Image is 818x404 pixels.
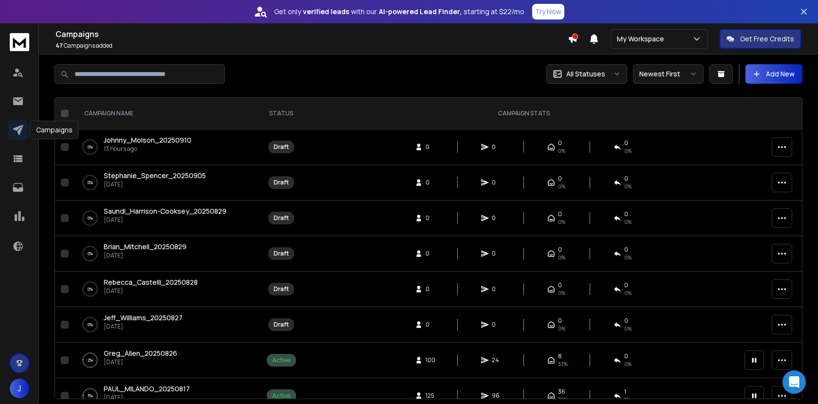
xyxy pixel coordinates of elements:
[558,352,562,360] span: 8
[10,379,29,398] button: J
[254,98,309,129] th: STATUS
[88,213,93,223] p: 0 %
[492,214,502,222] span: 0
[624,388,626,396] span: 1
[624,360,632,368] span: 0 %
[73,165,254,201] td: 0%Stephanie_Spencer_20250905[DATE]
[88,249,93,258] p: 0 %
[535,7,561,17] p: Try Now
[104,242,186,251] span: Brian_Mitchell_20250829
[104,216,226,224] p: [DATE]
[745,64,802,84] button: Add New
[272,392,291,400] div: Active
[104,394,190,402] p: [DATE]
[104,171,206,180] span: Stephanie_Spencer_20250905
[73,307,254,343] td: 0%Jeff_Williams_20250827[DATE]
[104,358,177,366] p: [DATE]
[558,147,565,155] span: 0%
[73,343,254,378] td: 2%Greg_Allen_20250826[DATE]
[558,175,562,183] span: 0
[624,254,632,261] span: 0%
[309,98,739,129] th: CAMPAIGN STATS
[274,285,289,293] div: Draft
[566,69,605,79] p: All Statuses
[88,391,93,401] p: 3 %
[73,201,254,236] td: 0%Saundi_Harrison-Cooksey_20250829[DATE]
[104,349,177,358] a: Greg_Allen_20250826
[104,171,206,181] a: Stephanie_Spencer_20250905
[617,34,668,44] p: My Workspace
[274,214,289,222] div: Draft
[624,147,632,155] span: 0%
[104,287,198,295] p: [DATE]
[104,252,186,259] p: [DATE]
[10,33,29,51] img: logo
[56,41,63,50] span: 47
[624,396,630,404] span: 1 %
[104,181,206,188] p: [DATE]
[104,242,186,252] a: Brian_Mitchell_20250829
[558,218,565,226] span: 0%
[624,210,628,218] span: 0
[88,320,93,330] p: 0 %
[558,289,565,297] span: 0%
[558,396,568,404] span: 38 %
[740,34,794,44] p: Get Free Credits
[558,210,562,218] span: 0
[104,277,198,287] a: Rebecca_Castelli_20250828
[492,356,502,364] span: 24
[104,323,183,331] p: [DATE]
[492,143,502,151] span: 0
[73,98,254,129] th: CAMPAIGN NAME
[104,145,191,153] p: 13 hours ago
[274,250,289,257] div: Draft
[624,352,628,360] span: 0
[426,285,435,293] span: 0
[274,321,289,329] div: Draft
[426,143,435,151] span: 0
[558,388,565,396] span: 36
[104,206,226,216] a: Saundi_Harrison-Cooksey_20250829
[558,183,565,190] span: 0%
[624,183,632,190] span: 0%
[624,317,628,325] span: 0
[56,42,568,50] p: Campaigns added
[558,281,562,289] span: 0
[782,370,806,394] div: Open Intercom Messenger
[88,355,93,365] p: 2 %
[624,325,632,332] span: 0%
[558,254,565,261] span: 0%
[558,325,565,332] span: 0%
[30,121,79,139] div: Campaigns
[624,281,628,289] span: 0
[379,7,462,17] strong: AI-powered Lead Finder,
[88,178,93,187] p: 0 %
[426,250,435,257] span: 0
[56,28,568,40] h1: Campaigns
[558,139,562,147] span: 0
[492,285,502,293] span: 0
[558,317,562,325] span: 0
[624,175,628,183] span: 0
[73,236,254,272] td: 0%Brian_Mitchell_20250829[DATE]
[104,135,191,145] a: Johnny_Molson_20250910
[426,214,435,222] span: 0
[426,179,435,186] span: 0
[492,321,502,329] span: 0
[272,356,291,364] div: Active
[274,179,289,186] div: Draft
[88,284,93,294] p: 0 %
[426,356,435,364] span: 100
[624,246,628,254] span: 0
[104,349,177,358] span: Greg_Allen_20250826
[104,313,183,323] a: Jeff_Williams_20250827
[720,29,801,49] button: Get Free Credits
[624,289,632,297] span: 0%
[426,392,435,400] span: 125
[558,360,568,368] span: 33 %
[274,143,289,151] div: Draft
